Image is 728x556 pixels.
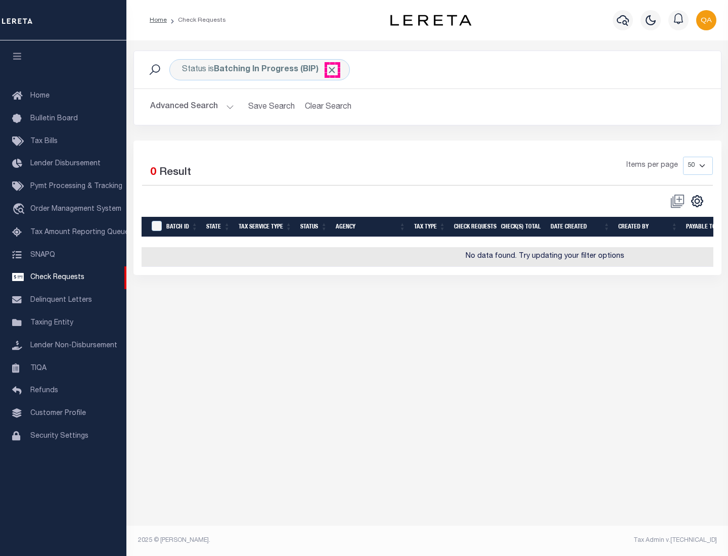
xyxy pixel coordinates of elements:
[235,217,296,238] th: Tax Service Type: activate to sort column ascending
[450,217,497,238] th: Check Requests
[150,97,234,117] button: Advanced Search
[159,165,191,181] label: Result
[30,115,78,122] span: Bulletin Board
[30,387,58,394] span: Refunds
[30,229,129,236] span: Tax Amount Reporting Queue
[30,92,50,100] span: Home
[30,138,58,145] span: Tax Bills
[547,217,614,238] th: Date Created: activate to sort column ascending
[435,536,717,545] div: Tax Admin v.[TECHNICAL_ID]
[169,59,350,80] div: Status is
[30,274,84,281] span: Check Requests
[30,183,122,190] span: Pymt Processing & Tracking
[30,206,121,213] span: Order Management System
[130,536,428,545] div: 2025 © [PERSON_NAME].
[150,17,167,23] a: Home
[696,10,716,30] img: svg+xml;base64,PHN2ZyB4bWxucz0iaHR0cDovL3d3dy53My5vcmcvMjAwMC9zdmciIHBvaW50ZXItZXZlbnRzPSJub25lIi...
[12,203,28,216] i: travel_explore
[410,217,450,238] th: Tax Type: activate to sort column ascending
[30,160,101,167] span: Lender Disbursement
[30,364,47,372] span: TIQA
[202,217,235,238] th: State: activate to sort column ascending
[162,217,202,238] th: Batch Id: activate to sort column ascending
[30,433,88,440] span: Security Settings
[327,65,337,75] span: Click to Remove
[301,97,356,117] button: Clear Search
[497,217,547,238] th: Check(s) Total
[296,217,332,238] th: Status: activate to sort column ascending
[30,297,92,304] span: Delinquent Letters
[332,217,410,238] th: Agency: activate to sort column ascending
[150,167,156,178] span: 0
[30,251,55,258] span: SNAPQ
[242,97,301,117] button: Save Search
[167,16,226,25] li: Check Requests
[614,217,682,238] th: Created By: activate to sort column ascending
[390,15,471,26] img: logo-dark.svg
[626,160,678,171] span: Items per page
[30,319,73,327] span: Taxing Entity
[30,342,117,349] span: Lender Non-Disbursement
[214,66,337,74] b: Batching In Progress (BIP)
[30,410,86,417] span: Customer Profile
